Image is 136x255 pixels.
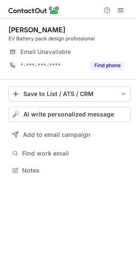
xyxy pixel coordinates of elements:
button: Reveal Button [91,61,124,70]
button: Notes [8,164,131,176]
img: ContactOut v5.3.10 [8,5,59,15]
div: Save to List / ATS / CRM [23,91,116,97]
div: EV Battery pack design professional [8,35,131,42]
button: save-profile-one-click [8,86,131,102]
button: Find work email [8,147,131,159]
span: Notes [22,167,127,174]
span: AI write personalized message [23,111,114,118]
span: Email Unavailable [20,48,71,56]
button: AI write personalized message [8,107,131,122]
button: Add to email campaign [8,127,131,142]
span: Find work email [22,150,127,157]
div: [PERSON_NAME] [8,25,65,34]
span: Add to email campaign [23,131,91,138]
